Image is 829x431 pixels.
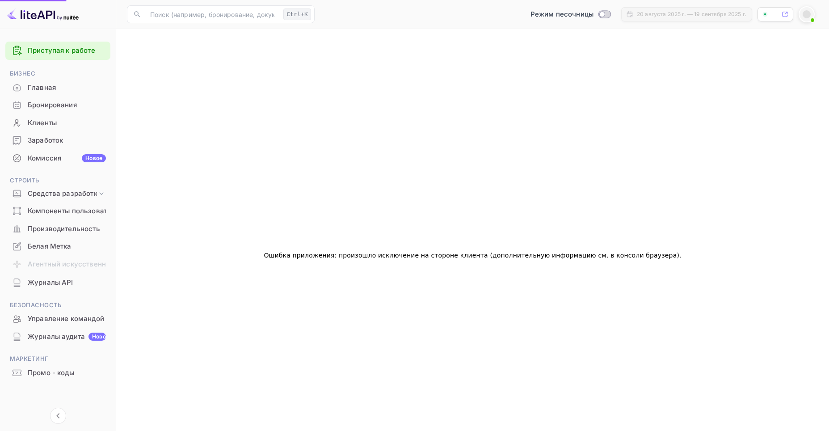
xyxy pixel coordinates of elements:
ya-tr-span: Журналы API [28,278,73,288]
ya-tr-span: Журналы аудита [28,332,85,342]
ya-tr-span: Управление командой [28,314,104,324]
a: Промо - коды [5,364,110,381]
ya-tr-span: Бронирования [28,100,77,110]
div: Журналы аудитаНовое [5,328,110,346]
img: Логотип LiteAPI [7,7,79,21]
ya-tr-span: Клиенты [28,118,57,128]
div: Производительность [5,220,110,238]
ya-tr-span: 20 августа 2025 г. — 19 сентября 2025 г. [637,11,746,17]
a: Главная [5,79,110,96]
ya-tr-span: Ошибка приложения: произошло исключение на стороне клиента (дополнительную информацию см. в консо... [264,252,679,259]
ya-tr-span: Режим песочницы [530,10,593,18]
div: Приступая к работе [5,42,110,60]
div: КомиссияНовое [5,150,110,167]
input: Поиск (например, бронирование, документация) [145,5,280,23]
div: Средства разработки [5,186,110,202]
ya-tr-span: Безопасность [10,301,61,308]
a: Приступая к работе [28,46,106,56]
div: Заработок [5,132,110,149]
ya-tr-span: Средства разработки [28,189,101,199]
div: Белая Метка [5,238,110,255]
div: Компоненты пользовательского интерфейса [5,203,110,220]
ya-tr-span: Бизнес [10,70,35,77]
a: Заработок [5,132,110,148]
ya-tr-span: Приступая к работе [28,46,95,55]
div: Бронирования [5,97,110,114]
a: Управление командой [5,310,110,327]
a: Производительность [5,220,110,237]
ya-tr-span: Производительность [28,224,100,234]
ya-tr-span: Комиссия [28,153,61,164]
a: Журналы API [5,274,110,291]
div: Переключиться в производственный режим [527,9,614,20]
a: Клиенты [5,114,110,131]
button: Свернуть навигацию [50,408,66,424]
ya-tr-span: Промо - коды [28,368,74,378]
a: Бронирования [5,97,110,113]
ya-tr-span: Заработок [28,135,63,146]
ya-tr-span: Главная [28,83,56,93]
a: Белая Метка [5,238,110,254]
ya-tr-span: Ctrl+K [286,11,308,17]
ya-tr-span: . [679,252,682,259]
ya-tr-span: Компоненты пользовательского интерфейса [28,206,181,216]
div: Журналы API [5,274,110,292]
div: Клиенты [5,114,110,132]
a: Журналы аудитаНовое [5,328,110,345]
ya-tr-span: Строить [10,177,39,184]
ya-tr-span: Новое [85,155,102,161]
a: Компоненты пользовательского интерфейса [5,203,110,219]
ya-tr-span: Белая Метка [28,241,72,252]
div: Новое [88,333,106,341]
a: КомиссияНовое [5,150,110,166]
ya-tr-span: Маркетинг [10,355,49,362]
